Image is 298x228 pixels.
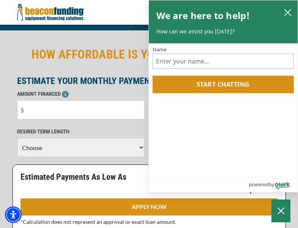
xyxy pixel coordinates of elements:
input: Name [153,54,294,69]
span: powered [249,180,268,189]
p: AMOUNT FINANCED [17,89,145,98]
span: *Calculation does not represent an approval or exact loan amount. [20,218,176,225]
h2: HOW AFFORDABLE IS YOUR NEXT TOW TRUCK? [17,46,281,63]
button: close chatbox [282,7,294,17]
button: Close Chatbox [271,199,290,222]
button: Start chatting [153,76,294,93]
h2: We are here to help! [156,8,250,23]
input: $ [17,100,145,119]
a: APPLY NOW [20,198,278,215]
p: DESIRED TERM LENGTH [17,127,145,136]
span: by [269,180,274,189]
label: Name [153,47,294,52]
p: ESTIMATE YOUR MONTHLY PAYMENT [17,76,281,85]
p: Estimated Payments As Low As [20,173,145,182]
a: Powered by Olark [249,179,298,192]
div: Accessibility Menu [5,206,22,223]
p: How can we assist you [DATE]? [156,28,290,35]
